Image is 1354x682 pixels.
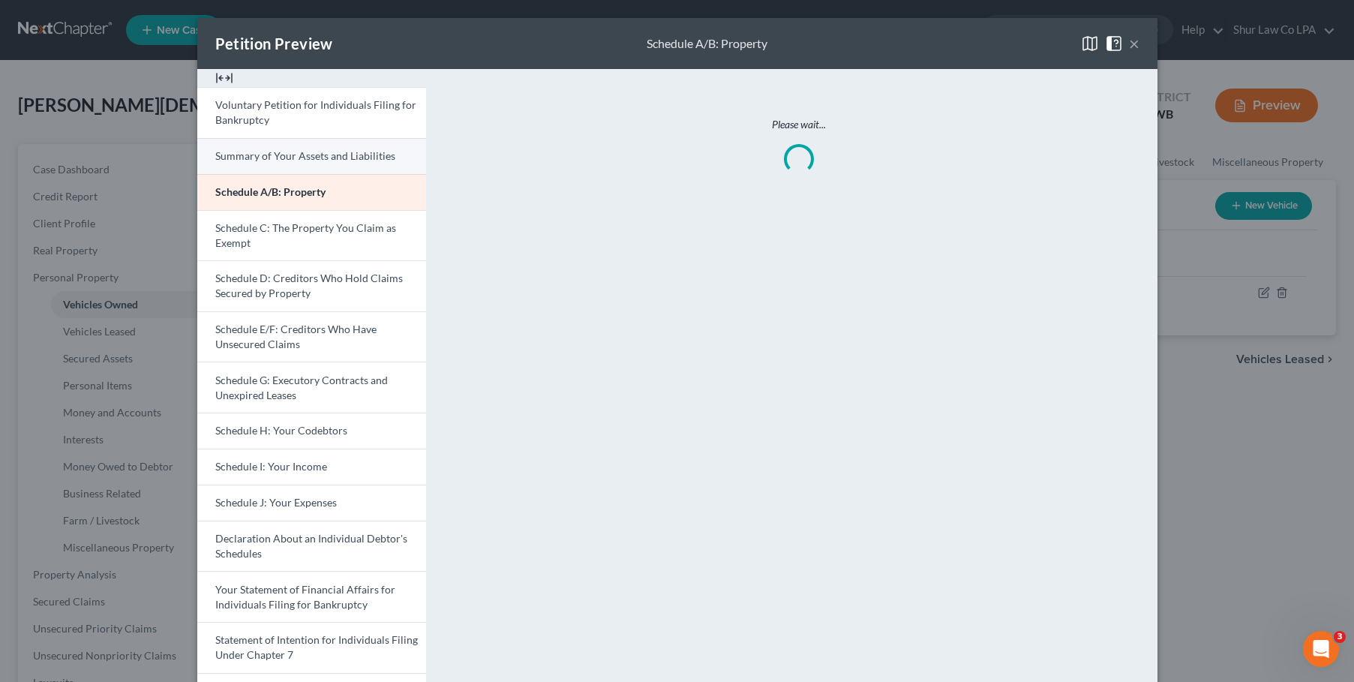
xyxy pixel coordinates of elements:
a: Schedule H: Your Codebtors [197,413,426,449]
span: Summary of Your Assets and Liabilities [215,149,395,162]
a: Schedule D: Creditors Who Hold Claims Secured by Property [197,260,426,311]
span: Schedule A/B: Property [215,185,326,198]
span: 3 [1334,631,1346,643]
a: Schedule A/B: Property [197,174,426,210]
span: Schedule G: Executory Contracts and Unexpired Leases [215,374,388,401]
a: Declaration About an Individual Debtor's Schedules [197,521,426,572]
a: Summary of Your Assets and Liabilities [197,138,426,174]
span: Voluntary Petition for Individuals Filing for Bankruptcy [215,98,416,126]
span: Schedule I: Your Income [215,460,327,473]
span: Schedule H: Your Codebtors [215,424,347,437]
span: Schedule D: Creditors Who Hold Claims Secured by Property [215,272,403,299]
a: Voluntary Petition for Individuals Filing for Bankruptcy [197,87,426,138]
p: Please wait... [489,117,1109,132]
span: Schedule C: The Property You Claim as Exempt [215,221,396,249]
a: Your Statement of Financial Affairs for Individuals Filing for Bankruptcy [197,571,426,622]
span: Your Statement of Financial Affairs for Individuals Filing for Bankruptcy [215,583,395,611]
span: Statement of Intention for Individuals Filing Under Chapter 7 [215,633,418,661]
img: help-close-5ba153eb36485ed6c1ea00a893f15db1cb9b99d6cae46e1a8edb6c62d00a1a76.svg [1105,35,1123,53]
img: map-close-ec6dd18eec5d97a3e4237cf27bb9247ecfb19e6a7ca4853eab1adfd70aa1fa45.svg [1081,35,1099,53]
img: expand-e0f6d898513216a626fdd78e52531dac95497ffd26381d4c15ee2fc46db09dca.svg [215,69,233,87]
a: Schedule I: Your Income [197,449,426,485]
a: Statement of Intention for Individuals Filing Under Chapter 7 [197,622,426,673]
a: Schedule G: Executory Contracts and Unexpired Leases [197,362,426,413]
button: × [1129,35,1139,53]
div: Petition Preview [215,33,333,54]
a: Schedule E/F: Creditors Who Have Unsecured Claims [197,311,426,362]
a: Schedule J: Your Expenses [197,485,426,521]
div: Schedule A/B: Property [647,35,767,53]
span: Declaration About an Individual Debtor's Schedules [215,532,407,560]
span: Schedule J: Your Expenses [215,496,337,509]
span: Schedule E/F: Creditors Who Have Unsecured Claims [215,323,377,350]
iframe: Intercom live chat [1303,631,1339,667]
a: Schedule C: The Property You Claim as Exempt [197,210,426,261]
